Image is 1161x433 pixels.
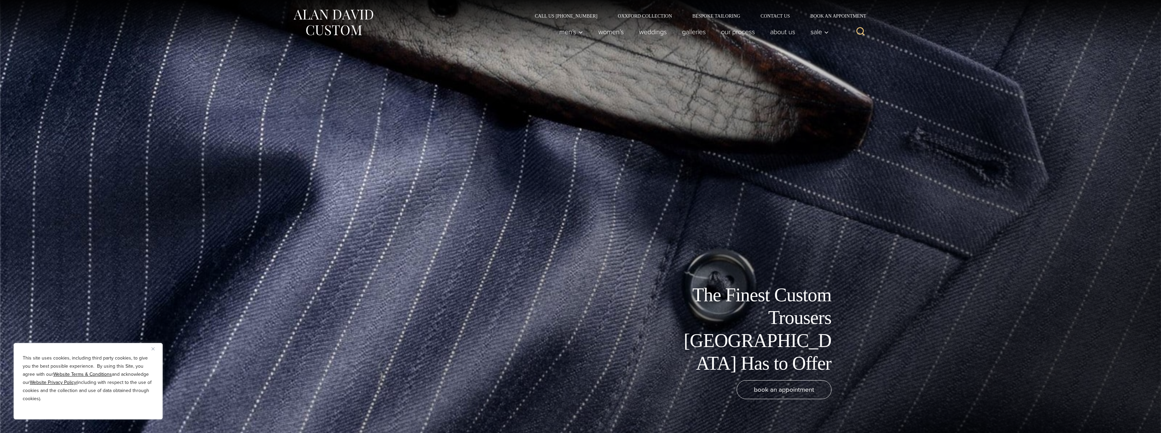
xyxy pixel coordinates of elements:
[750,14,800,18] a: Contact Us
[559,28,583,35] span: Men’s
[152,347,155,350] img: Close
[607,14,682,18] a: Oxxford Collection
[810,28,829,35] span: Sale
[679,284,832,375] h1: The Finest Custom Trousers [GEOGRAPHIC_DATA] Has to Offer
[53,371,112,378] a: Website Terms & Conditions
[23,354,154,403] p: This site uses cookies, including third party cookies, to give you the best possible experience. ...
[800,14,868,18] a: Book an Appointment
[552,25,832,39] nav: Primary Navigation
[754,385,814,394] span: book an appointment
[631,25,674,39] a: weddings
[682,14,750,18] a: Bespoke Tailoring
[853,24,869,40] button: View Search Form
[30,379,76,386] a: Website Privacy Policy
[674,25,713,39] a: Galleries
[525,14,608,18] a: Call Us [PHONE_NUMBER]
[590,25,631,39] a: Women’s
[713,25,762,39] a: Our Process
[293,7,374,38] img: Alan David Custom
[762,25,803,39] a: About Us
[525,14,869,18] nav: Secondary Navigation
[152,345,160,353] button: Close
[737,380,832,399] a: book an appointment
